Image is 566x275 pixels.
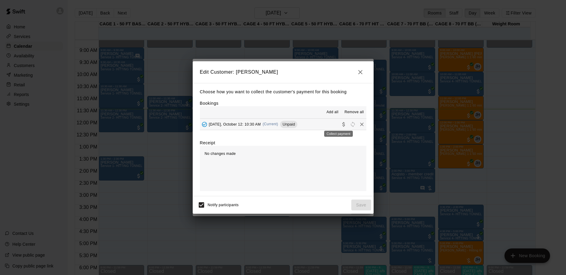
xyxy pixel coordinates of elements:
[327,109,339,115] span: Add all
[193,61,374,83] h2: Edit Customer: [PERSON_NAME]
[344,109,364,115] span: Remove all
[357,122,366,126] span: Remove
[200,88,366,96] p: Choose how you want to collect the customer's payment for this booking
[348,122,357,126] span: Reschedule
[342,107,366,117] button: Remove all
[209,122,261,126] span: [DATE], October 12: 10:30 AM
[280,122,297,126] span: Unpaid
[200,140,215,146] label: Receipt
[323,107,342,117] button: Add all
[200,101,219,106] label: Bookings
[205,152,236,156] span: No changes made
[200,120,209,129] button: Added - Collect Payment
[263,122,278,126] span: (Current)
[339,122,348,126] span: Collect payment
[200,119,366,130] button: Added - Collect Payment[DATE], October 12: 10:30 AM(Current)UnpaidCollect paymentRescheduleRemove
[324,131,353,137] div: Collect payment
[208,203,239,207] span: Notify participants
